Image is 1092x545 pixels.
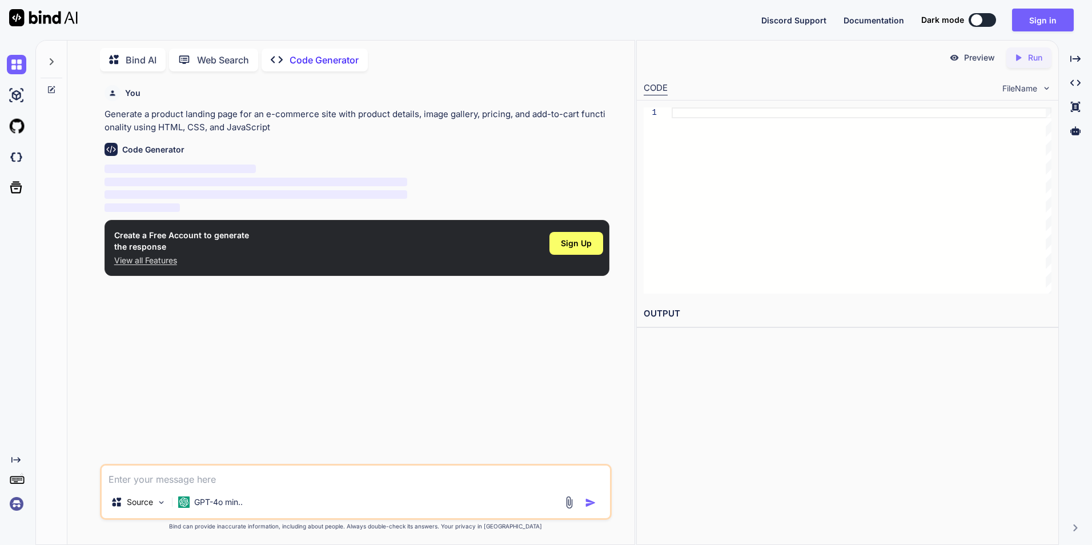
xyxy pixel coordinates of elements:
p: Run [1028,52,1042,63]
img: GPT-4o mini [178,496,190,508]
img: githubLight [7,117,26,136]
span: Discord Support [761,15,826,25]
span: ‌ [105,178,407,186]
img: darkCloudIdeIcon [7,147,26,167]
img: preview [949,53,959,63]
img: chevron down [1042,83,1051,93]
p: Bind AI [126,53,156,67]
p: Preview [964,52,995,63]
button: Sign in [1012,9,1074,31]
img: chat [7,55,26,74]
h2: OUTPUT [637,300,1058,327]
span: Sign Up [561,238,592,249]
p: Generate a product landing page for an e-commerce site with product details, image gallery, prici... [105,108,609,134]
span: ‌ [105,203,180,212]
span: Documentation [844,15,904,25]
img: icon [585,497,596,508]
div: 1 [644,107,657,118]
img: Pick Models [156,498,166,507]
span: ‌ [105,190,407,199]
img: attachment [563,496,576,509]
h6: You [125,87,140,99]
span: Dark mode [921,14,964,26]
p: Bind can provide inaccurate information, including about people. Always double-check its answers.... [100,522,612,531]
p: Source [127,496,153,508]
p: Web Search [197,53,249,67]
p: GPT-4o min.. [194,496,243,508]
span: ‌ [105,165,256,173]
img: Bind AI [9,9,78,26]
p: Code Generator [290,53,359,67]
h1: Create a Free Account to generate the response [114,230,249,253]
img: ai-studio [7,86,26,105]
button: Documentation [844,14,904,26]
div: CODE [644,82,668,95]
span: FileName [1002,83,1037,94]
h6: Code Generator [122,144,184,155]
p: View all Features [114,255,249,266]
img: signin [7,494,26,514]
button: Discord Support [761,14,826,26]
